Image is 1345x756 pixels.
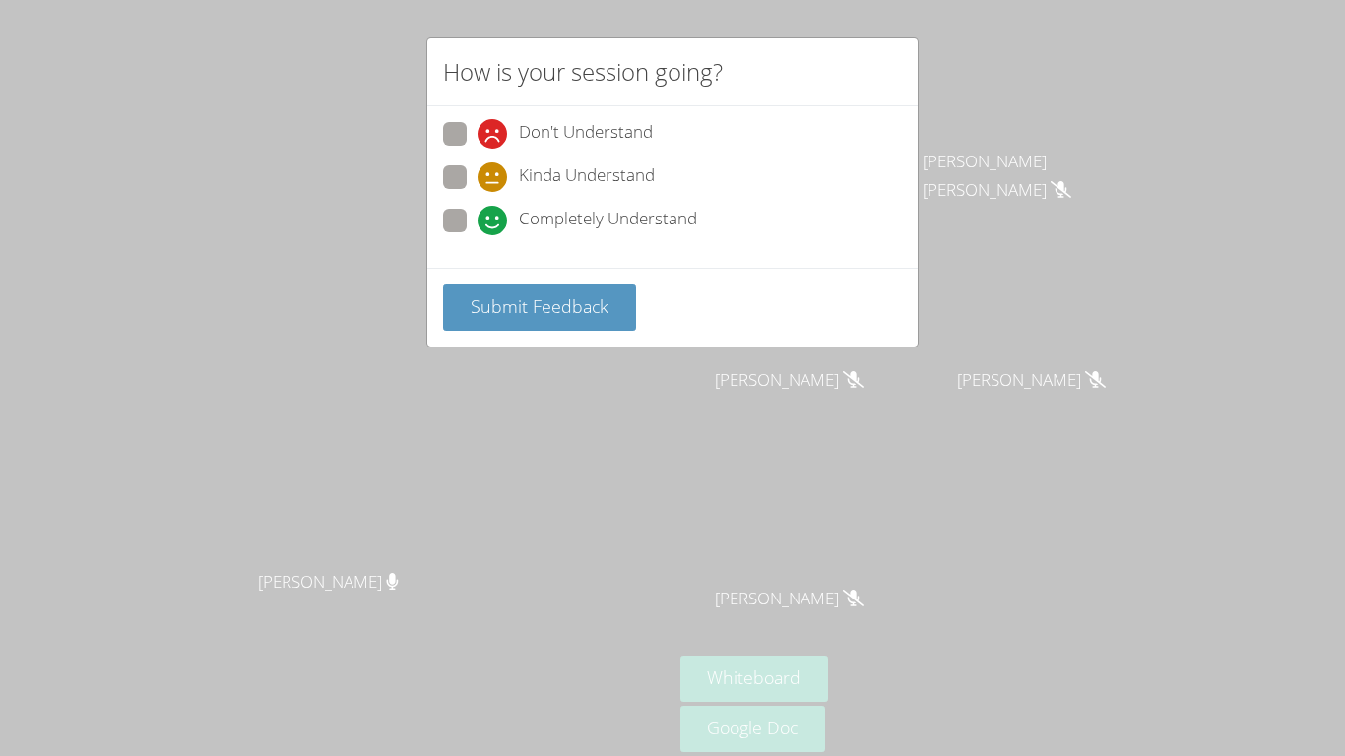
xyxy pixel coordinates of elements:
span: Completely Understand [519,206,697,235]
span: Don't Understand [519,119,653,149]
span: Kinda Understand [519,162,655,192]
button: Submit Feedback [443,284,636,331]
span: Submit Feedback [471,294,608,318]
h2: How is your session going? [443,54,723,90]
